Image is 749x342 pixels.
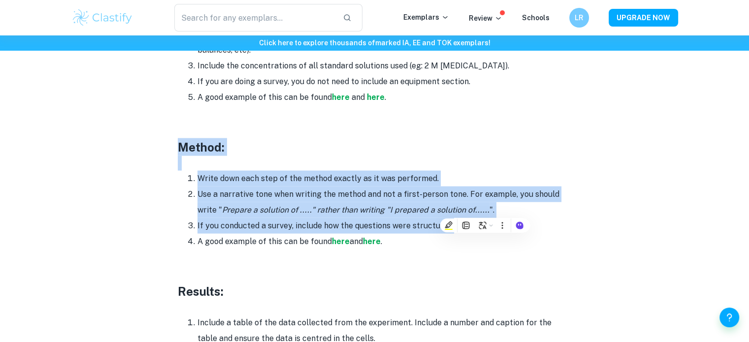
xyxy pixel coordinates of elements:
[522,14,550,22] a: Schools
[569,8,589,28] button: LR
[403,12,449,23] p: Exemplars
[178,138,572,156] h3: Method:
[222,205,489,215] i: Prepare a solution of ....." rather than writing "I prepared a solution of......
[197,90,572,105] li: A good example of this can be found and .
[469,13,502,24] p: Review
[71,8,134,28] img: Clastify logo
[2,37,747,48] h6: Click here to explore thousands of marked IA, EE and TOK exemplars !
[197,74,572,90] li: If you are doing a survey, you do not need to include an equipment section.
[719,308,739,327] button: Help and Feedback
[332,237,350,246] a: here
[367,93,385,102] a: here
[609,9,678,27] button: UPGRADE NOW
[197,171,572,187] li: Write down each step of the method exactly as it was performed.
[197,218,572,234] li: If you conducted a survey, include how the questions were structured.
[197,234,572,249] li: A good example of this can be found and .
[363,237,381,246] a: here
[197,58,572,74] li: Include the concentrations of all standard solutions used (eg: 2 M [MEDICAL_DATA]).
[197,187,572,218] li: Use a narrative tone when writing the method and not a first-person tone. For example, you should...
[178,282,572,300] h3: Results:
[332,93,350,102] a: here
[174,4,335,31] input: Search for any exemplars...
[573,12,585,23] h6: LR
